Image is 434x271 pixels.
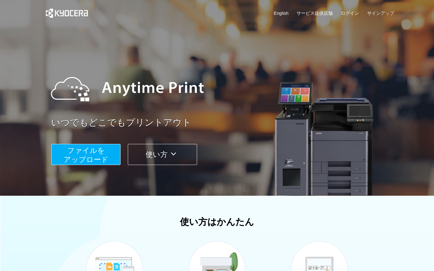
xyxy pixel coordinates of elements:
span: ファイルを ​​アップロード [64,146,108,164]
a: サインアップ [367,10,394,16]
a: ログイン [341,10,359,16]
a: English [274,10,288,16]
button: 使い方 [128,144,197,165]
a: いつでもどこでもプリントアウト [51,116,398,129]
a: サービス提供店舗 [297,10,333,16]
button: ファイルを​​アップロード [51,144,121,165]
